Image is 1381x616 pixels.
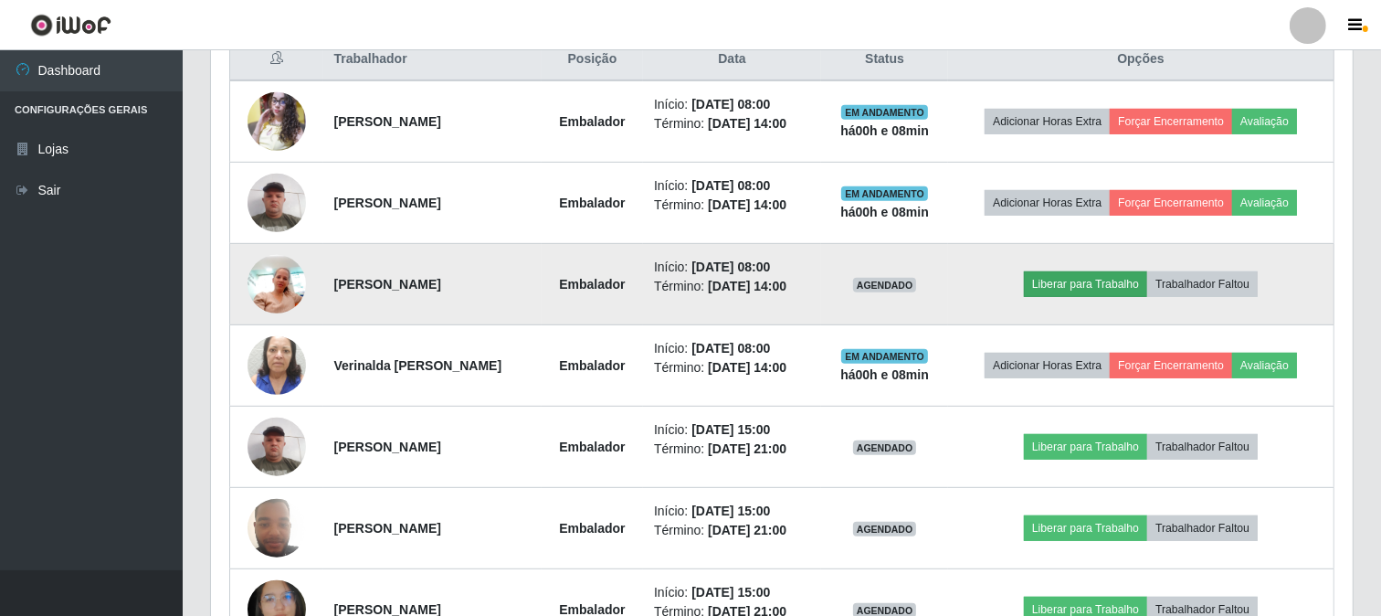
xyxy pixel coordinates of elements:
[708,360,786,375] time: [DATE] 14:00
[654,440,810,459] li: Término:
[559,521,625,536] strong: Embalador
[559,114,625,129] strong: Embalador
[708,197,786,212] time: [DATE] 14:00
[708,523,786,537] time: [DATE] 21:00
[654,258,810,277] li: Início:
[708,441,786,456] time: [DATE] 21:00
[248,82,306,160] img: 1678138481697.jpeg
[654,277,810,296] li: Término:
[334,440,441,454] strong: [PERSON_NAME]
[841,105,928,120] span: EM ANDAMENTO
[248,489,306,567] img: 1694719722854.jpeg
[708,116,786,131] time: [DATE] 14:00
[323,38,542,81] th: Trabalhador
[559,358,625,373] strong: Embalador
[654,583,810,602] li: Início:
[248,164,306,241] img: 1709375112510.jpeg
[691,178,770,193] time: [DATE] 08:00
[948,38,1334,81] th: Opções
[248,245,306,323] img: 1704221939354.jpeg
[542,38,643,81] th: Posição
[334,114,441,129] strong: [PERSON_NAME]
[334,358,502,373] strong: Verinalda [PERSON_NAME]
[691,97,770,112] time: [DATE] 08:00
[248,313,306,418] img: 1728324895552.jpeg
[334,196,441,210] strong: [PERSON_NAME]
[691,341,770,356] time: [DATE] 08:00
[841,186,928,201] span: EM ANDAMENTO
[1024,434,1147,460] button: Liberar para Trabalho
[248,408,306,485] img: 1709375112510.jpeg
[691,504,770,518] time: [DATE] 15:00
[821,38,948,81] th: Status
[559,277,625,292] strong: Embalador
[985,353,1110,378] button: Adicionar Horas Extra
[334,277,441,292] strong: [PERSON_NAME]
[1232,190,1297,216] button: Avaliação
[1110,190,1232,216] button: Forçar Encerramento
[841,349,928,364] span: EM ANDAMENTO
[654,420,810,440] li: Início:
[691,260,770,274] time: [DATE] 08:00
[559,440,625,454] strong: Embalador
[840,205,929,219] strong: há 00 h e 08 min
[1232,353,1297,378] button: Avaliação
[1147,271,1258,297] button: Trabalhador Faltou
[654,114,810,133] li: Término:
[1147,515,1258,541] button: Trabalhador Faltou
[985,190,1110,216] button: Adicionar Horas Extra
[643,38,821,81] th: Data
[654,502,810,521] li: Início:
[654,339,810,358] li: Início:
[840,367,929,382] strong: há 00 h e 08 min
[853,441,917,455] span: AGENDADO
[654,176,810,196] li: Início:
[853,278,917,292] span: AGENDADO
[654,521,810,540] li: Término:
[1110,353,1232,378] button: Forçar Encerramento
[1232,109,1297,134] button: Avaliação
[1024,271,1147,297] button: Liberar para Trabalho
[559,196,625,210] strong: Embalador
[1147,434,1258,460] button: Trabalhador Faltou
[654,358,810,377] li: Término:
[1110,109,1232,134] button: Forçar Encerramento
[1024,515,1147,541] button: Liberar para Trabalho
[691,422,770,437] time: [DATE] 15:00
[654,196,810,215] li: Término:
[985,109,1110,134] button: Adicionar Horas Extra
[30,14,111,37] img: CoreUI Logo
[853,522,917,536] span: AGENDADO
[840,123,929,138] strong: há 00 h e 08 min
[654,95,810,114] li: Início:
[708,279,786,293] time: [DATE] 14:00
[691,585,770,600] time: [DATE] 15:00
[334,521,441,536] strong: [PERSON_NAME]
